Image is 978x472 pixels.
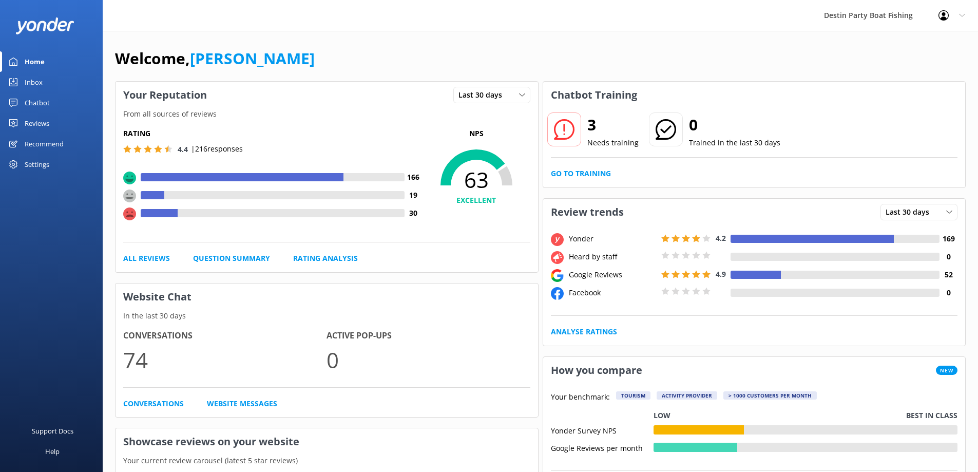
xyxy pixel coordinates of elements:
p: From all sources of reviews [116,108,538,120]
div: Help [45,441,60,462]
h4: 166 [405,172,423,183]
h3: Review trends [543,199,631,225]
h4: Active Pop-ups [327,329,530,343]
h4: 169 [939,233,957,244]
div: Yonder [566,233,659,244]
h2: 3 [587,112,639,137]
div: Facebook [566,287,659,298]
h3: Showcase reviews on your website [116,428,538,455]
span: 4.4 [178,144,188,154]
p: Trained in the last 30 days [689,137,780,148]
span: Last 30 days [458,89,508,101]
h4: 0 [939,251,957,262]
h4: 30 [405,207,423,219]
div: Home [25,51,45,72]
a: Question Summary [193,253,270,264]
h4: 0 [939,287,957,298]
div: Heard by staff [566,251,659,262]
h4: 19 [405,190,423,201]
div: Chatbot [25,92,50,113]
p: Low [654,410,670,421]
div: Support Docs [32,421,73,441]
img: yonder-white-logo.png [15,17,74,34]
div: > 1000 customers per month [723,391,817,400]
h3: Your Reputation [116,82,215,108]
p: Your benchmark: [551,391,610,404]
a: Rating Analysis [293,253,358,264]
h3: Website Chat [116,284,538,310]
p: Your current review carousel (latest 5 star reviews) [116,455,538,466]
h4: Conversations [123,329,327,343]
h3: How you compare [543,357,650,384]
div: Reviews [25,113,49,134]
a: All Reviews [123,253,170,264]
span: 4.9 [716,269,726,279]
div: Inbox [25,72,43,92]
p: 0 [327,343,530,377]
a: Website Messages [207,398,277,409]
p: Best in class [906,410,957,421]
h4: EXCELLENT [423,195,530,206]
p: Needs training [587,137,639,148]
div: Google Reviews per month [551,443,654,452]
div: Settings [25,154,49,175]
p: 74 [123,343,327,377]
h4: 52 [939,269,957,280]
span: New [936,366,957,375]
h2: 0 [689,112,780,137]
p: In the last 30 days [116,310,538,322]
p: NPS [423,128,530,139]
div: Google Reviews [566,269,659,280]
div: Recommend [25,134,64,154]
span: 4.2 [716,233,726,243]
h5: Rating [123,128,423,139]
h1: Welcome, [115,46,315,71]
div: Activity Provider [657,391,717,400]
span: Last 30 days [886,206,935,218]
div: Tourism [616,391,650,400]
a: Analyse Ratings [551,326,617,337]
span: 63 [423,167,530,193]
a: Conversations [123,398,184,409]
a: Go to Training [551,168,611,179]
a: [PERSON_NAME] [190,48,315,69]
h3: Chatbot Training [543,82,645,108]
div: Yonder Survey NPS [551,425,654,435]
p: | 216 responses [191,143,243,155]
